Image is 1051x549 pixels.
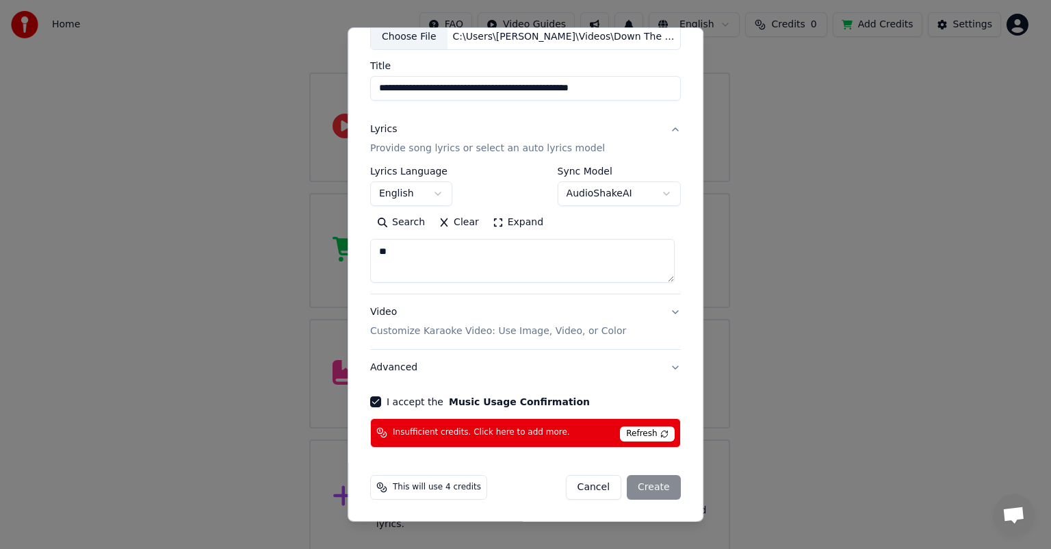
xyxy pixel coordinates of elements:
button: Clear [432,212,486,233]
button: Expand [486,212,550,233]
div: Choose File [371,25,447,49]
span: This will use 4 credits [393,482,481,493]
label: Title [370,61,681,71]
div: LyricsProvide song lyrics or select an auto lyrics model [370,166,681,294]
label: Sync Model [558,166,681,176]
p: Provide song lyrics or select an auto lyrics model [370,142,605,155]
button: I accept the [449,397,590,407]
span: Refresh [620,426,674,442]
label: I accept the [387,397,590,407]
label: Lyrics Language [370,166,452,176]
div: Lyrics [370,123,397,136]
button: Cancel [566,475,621,500]
div: C:\Users\[PERSON_NAME]\Videos\Down The Aisle - [PERSON_NAME] - 1960 - Ace-C-64bpm-437hz.m4a [447,30,680,44]
button: VideoCustomize Karaoke Video: Use Image, Video, or Color [370,294,681,349]
div: Video [370,305,626,338]
button: Search [370,212,432,233]
button: Advanced [370,350,681,385]
button: LyricsProvide song lyrics or select an auto lyrics model [370,112,681,166]
p: Customize Karaoke Video: Use Image, Video, or Color [370,324,626,338]
span: Insufficient credits. Click here to add more. [393,427,570,438]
